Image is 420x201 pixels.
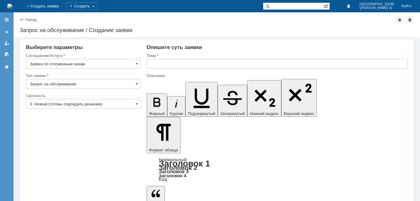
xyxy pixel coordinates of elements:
div: Создать [66,2,98,10]
button: Подчеркнутый [185,82,218,117]
button: Курсив [167,96,185,117]
button: Жирный [147,93,168,117]
a: Заголовок 3 [159,169,189,174]
div: Запрос на обслуживание / Создание заявки [20,27,414,33]
div: Соглашение/Услуга [26,54,139,58]
a: Заголовок 2 [159,164,197,171]
span: Курсив [170,111,183,116]
span: Зачеркнутый [220,111,245,116]
a: Создать заявку [2,27,12,37]
button: Зачеркнутый [218,85,247,117]
a: Заголовок 4 [159,173,186,178]
span: Нижний индекс [250,111,279,116]
img: logo [7,4,12,9]
span: ([PERSON_NAME] 3) [359,6,394,10]
div: Тип заявки [26,74,139,78]
div: Формат абзаца [147,158,408,182]
span: Опишите суть заявки [147,44,202,50]
button: Формат абзаца [147,117,180,153]
a: Мои согласования [2,49,12,59]
div: Сделать домашней страницей [406,16,414,23]
a: Перейти на домашнюю страницу [7,4,12,9]
a: Назад [25,17,37,22]
span: Расширенный поиск [323,3,330,9]
span: Выберите параметры [26,44,83,50]
div: Описание [147,74,406,78]
span: Жирный [149,111,165,116]
a: Заголовок 1 [159,159,210,168]
div: Тема [147,54,406,58]
span: Подчеркнутый [188,111,215,116]
button: Верхний индекс [281,79,317,117]
button: Нижний индекс [247,80,281,117]
div: Добавить в избранное [396,16,403,23]
span: Верхний индекс [284,111,314,116]
span: [GEOGRAPHIC_DATA] [359,2,394,6]
a: Нормальный [159,157,187,162]
a: Код [159,177,167,182]
a: Мои заявки [2,38,12,48]
span: Формат абзаца [149,148,178,152]
div: Срочность [26,94,139,98]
